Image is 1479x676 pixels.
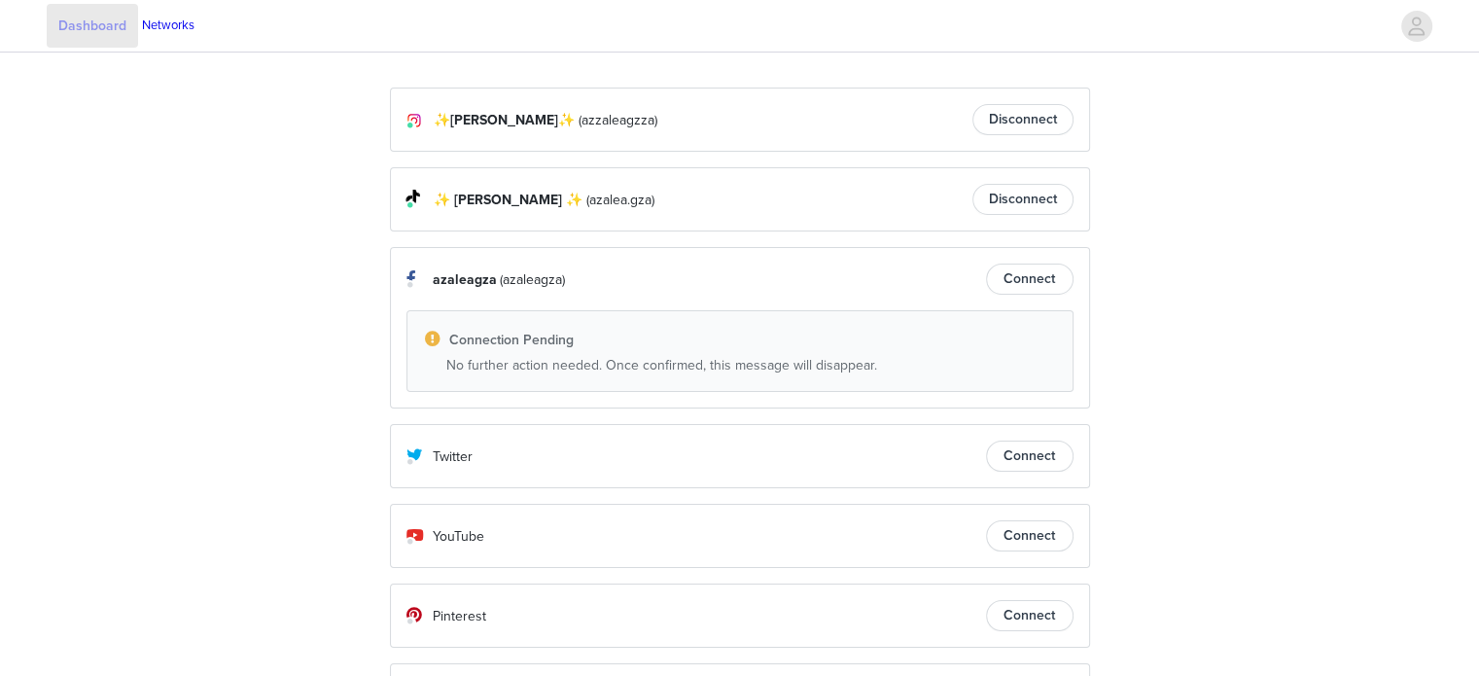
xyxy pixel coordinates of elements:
span: (azalea.gza) [586,190,654,210]
p: Pinterest [433,606,486,626]
p: YouTube [433,526,484,547]
span: ✨[PERSON_NAME]✨ [434,110,575,130]
button: Disconnect [972,104,1074,135]
a: Networks [142,17,194,36]
button: Disconnect [972,184,1074,215]
span: ✨️ [PERSON_NAME] ✨️ [434,190,582,210]
span: (azzaleagzza) [579,110,657,130]
a: Dashboard [47,4,138,48]
p: No further action needed. Once confirmed, this message will disappear. [446,355,1057,375]
span: Connection Pending [449,332,574,348]
span: (azaleagza) [500,269,565,290]
button: Connect [986,264,1074,295]
button: Connect [986,441,1074,472]
button: Connect [986,600,1074,631]
div: avatar [1407,11,1426,42]
span: azaleagza [433,269,497,290]
p: Twitter [433,446,473,467]
button: Connect [986,520,1074,551]
img: Instagram Icon [406,113,422,128]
